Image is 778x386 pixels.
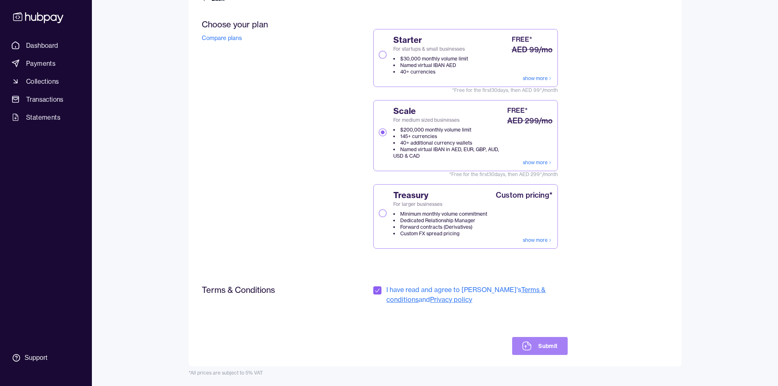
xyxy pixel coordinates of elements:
li: Named virtual IBAN AED [393,62,468,69]
a: Privacy policy [430,295,472,303]
button: ScaleFor medium sized businesses$200,000 monthly volume limit145+ currencies40+ additional curren... [379,128,387,136]
div: AED 99/mo [512,44,553,56]
li: $200,000 monthly volume limit [393,127,505,133]
a: Payments [8,56,84,71]
span: Statements [26,112,60,122]
li: 40+ additional currency wallets [393,140,505,146]
a: show more [523,75,553,82]
a: Dashboard [8,38,84,53]
h2: Terms & Conditions [202,285,325,295]
div: FREE* [512,34,532,44]
a: Collections [8,74,84,89]
a: Support [8,349,84,366]
li: 145+ currencies [393,133,505,140]
li: Named virtual IBAN in AED, EUR, GBP, AUD, USD & CAD [393,146,505,159]
a: show more [523,237,553,243]
div: AED 299/mo [507,115,553,127]
div: *All prices are subject to 5% VAT [189,370,682,376]
span: *Free for the first 30 days, then AED 99*/month [373,87,557,94]
span: Transactions [26,94,64,104]
span: Collections [26,76,59,86]
h2: Choose your plan [202,19,325,29]
button: TreasuryFor larger businessesMinimum monthly volume commitmentDedicated Relationship ManagerForwa... [379,209,387,217]
span: For medium sized businesses [393,117,505,123]
a: Statements [8,110,84,125]
div: Support [25,353,47,362]
span: Scale [393,105,505,117]
span: *Free for the first 30 days, then AED 299*/month [373,171,557,178]
span: I have read and agree to [PERSON_NAME]'s and [386,285,567,304]
span: Starter [393,34,468,46]
span: Dashboard [26,40,58,50]
li: Dedicated Relationship Manager [393,217,487,224]
span: For startups & small businesses [393,46,468,52]
a: Compare plans [202,34,242,42]
li: $30,000 monthly volume limit [393,56,468,62]
li: Custom FX spread pricing [393,230,487,237]
span: For larger businesses [393,201,487,208]
div: Custom pricing* [496,190,553,201]
li: 40+ currencies [393,69,468,75]
button: StarterFor startups & small businesses$30,000 monthly volume limitNamed virtual IBAN AED40+ curre... [379,51,387,59]
button: Submit [512,337,567,355]
a: show more [523,159,553,166]
a: Transactions [8,92,84,107]
span: Payments [26,58,56,68]
div: FREE* [507,105,528,115]
li: Forward contracts (Derivatives) [393,224,487,230]
span: Treasury [393,190,487,201]
li: Minimum monthly volume commitment [393,211,487,217]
